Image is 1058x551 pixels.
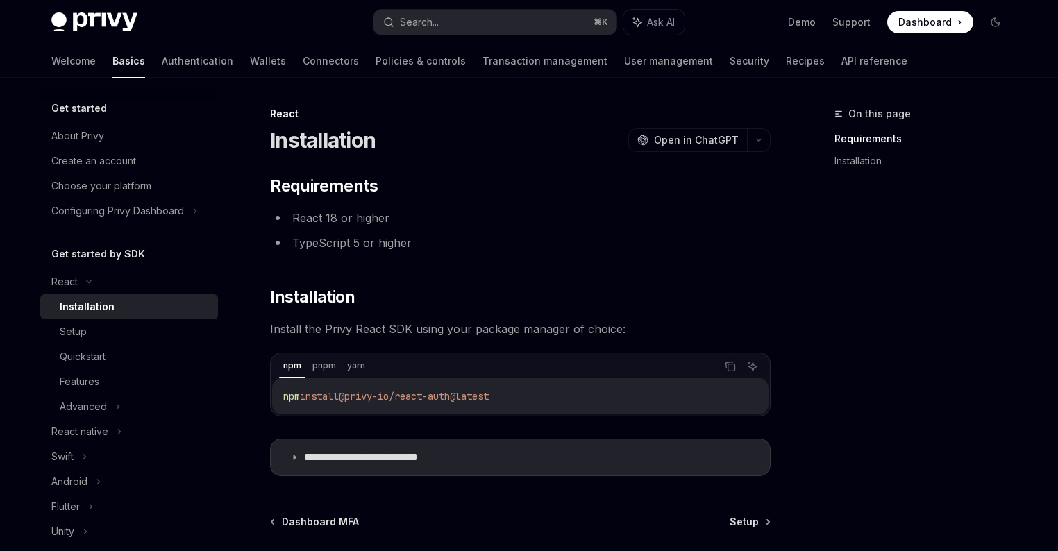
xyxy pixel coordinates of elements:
[270,208,771,228] li: React 18 or higher
[51,12,137,32] img: dark logo
[51,523,74,540] div: Unity
[112,44,145,78] a: Basics
[51,178,151,194] div: Choose your platform
[40,369,218,394] a: Features
[744,357,762,375] button: Ask AI
[40,319,218,344] a: Setup
[308,357,340,374] div: pnpm
[834,128,1018,150] a: Requirements
[343,357,369,374] div: yarn
[730,515,759,529] span: Setup
[270,175,378,197] span: Requirements
[400,14,439,31] div: Search...
[832,15,871,29] a: Support
[270,128,376,153] h1: Installation
[721,357,739,375] button: Copy the contents from the code block
[848,105,911,122] span: On this page
[270,286,355,308] span: Installation
[594,17,608,28] span: ⌘ K
[628,128,747,152] button: Open in ChatGPT
[898,15,952,29] span: Dashboard
[51,100,107,117] h5: Get started
[60,398,107,415] div: Advanced
[786,44,825,78] a: Recipes
[51,273,78,290] div: React
[60,348,106,365] div: Quickstart
[730,44,769,78] a: Security
[654,133,739,147] span: Open in ChatGPT
[283,390,300,402] span: npm
[40,149,218,173] a: Create an account
[51,128,104,144] div: About Privy
[250,44,286,78] a: Wallets
[51,246,145,262] h5: Get started by SDK
[51,448,74,465] div: Swift
[51,473,87,490] div: Android
[60,323,87,340] div: Setup
[270,107,771,121] div: React
[376,44,466,78] a: Policies & controls
[282,515,359,529] span: Dashboard MFA
[984,11,1007,33] button: Toggle dark mode
[60,373,99,390] div: Features
[60,298,115,315] div: Installation
[624,44,713,78] a: User management
[730,515,769,529] a: Setup
[279,357,305,374] div: npm
[40,344,218,369] a: Quickstart
[51,203,184,219] div: Configuring Privy Dashboard
[339,390,489,402] span: @privy-io/react-auth@latest
[834,150,1018,172] a: Installation
[271,515,359,529] a: Dashboard MFA
[40,173,218,198] a: Choose your platform
[270,319,771,339] span: Install the Privy React SDK using your package manager of choice:
[51,44,96,78] a: Welcome
[623,10,685,35] button: Ask AI
[40,124,218,149] a: About Privy
[40,294,218,319] a: Installation
[300,390,339,402] span: install
[482,44,607,78] a: Transaction management
[51,498,80,515] div: Flutter
[162,44,233,78] a: Authentication
[51,423,108,440] div: React native
[887,11,973,33] a: Dashboard
[788,15,816,29] a: Demo
[647,15,675,29] span: Ask AI
[270,233,771,253] li: TypeScript 5 or higher
[303,44,359,78] a: Connectors
[51,153,136,169] div: Create an account
[373,10,616,35] button: Search...⌘K
[841,44,907,78] a: API reference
